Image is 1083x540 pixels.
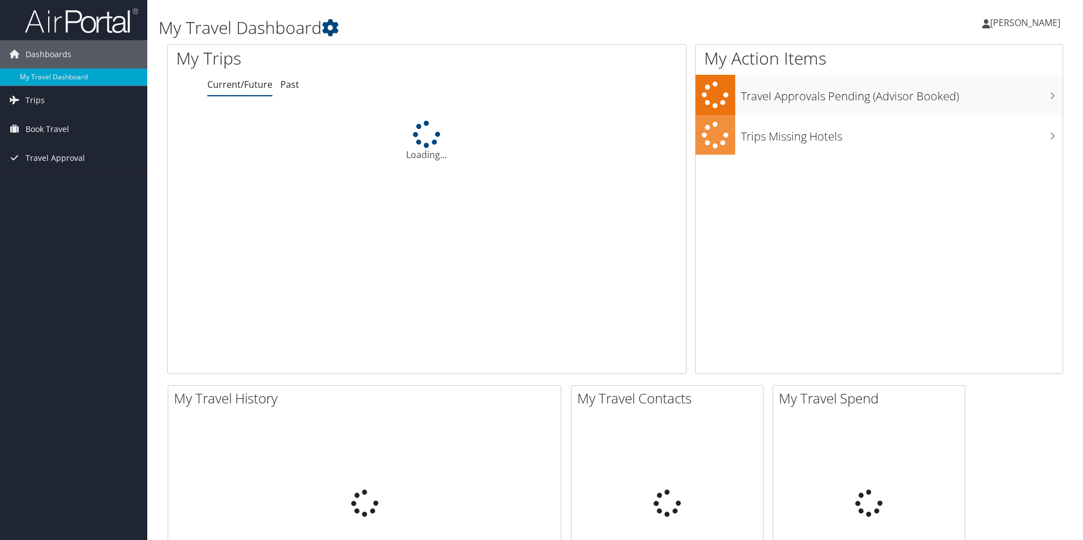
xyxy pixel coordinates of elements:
h2: My Travel History [174,389,561,408]
h1: My Travel Dashboard [159,16,768,40]
h2: My Travel Contacts [577,389,763,408]
span: [PERSON_NAME] [990,16,1060,29]
a: Trips Missing Hotels [696,115,1063,155]
a: Current/Future [207,78,272,91]
span: Trips [25,86,45,114]
span: Travel Approval [25,144,85,172]
h2: My Travel Spend [779,389,965,408]
span: Dashboards [25,40,71,69]
img: airportal-logo.png [25,7,138,34]
div: Loading... [168,121,686,161]
h3: Trips Missing Hotels [741,123,1063,144]
a: Past [280,78,299,91]
h1: My Action Items [696,46,1063,70]
span: Book Travel [25,115,69,143]
a: Travel Approvals Pending (Advisor Booked) [696,75,1063,115]
h3: Travel Approvals Pending (Advisor Booked) [741,83,1063,104]
h1: My Trips [176,46,462,70]
a: [PERSON_NAME] [982,6,1072,40]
